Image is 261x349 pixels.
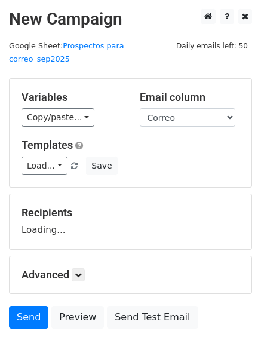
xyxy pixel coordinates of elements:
[22,108,94,127] a: Copy/paste...
[22,91,122,104] h5: Variables
[9,41,124,64] small: Google Sheet:
[172,41,252,50] a: Daily emails left: 50
[22,157,67,175] a: Load...
[22,268,239,281] h5: Advanced
[9,41,124,64] a: Prospectos para correo_sep2025
[140,91,240,104] h5: Email column
[107,306,198,329] a: Send Test Email
[22,206,239,219] h5: Recipients
[22,139,73,151] a: Templates
[86,157,117,175] button: Save
[51,306,104,329] a: Preview
[9,306,48,329] a: Send
[172,39,252,53] span: Daily emails left: 50
[22,206,239,237] div: Loading...
[9,9,252,29] h2: New Campaign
